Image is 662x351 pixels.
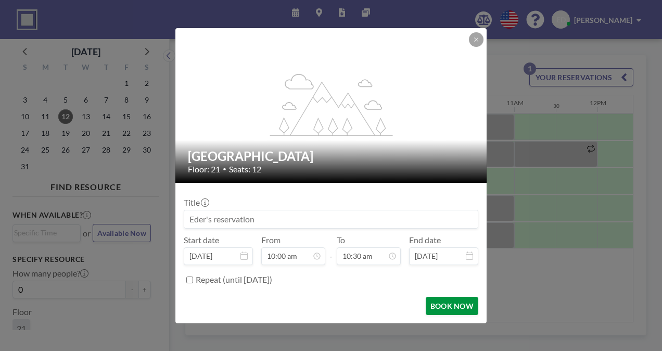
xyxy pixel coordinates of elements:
[184,210,478,228] input: Eder's reservation
[329,239,333,261] span: -
[188,148,475,164] h2: [GEOGRAPHIC_DATA]
[337,235,345,245] label: To
[184,235,219,245] label: Start date
[196,274,272,285] label: Repeat (until [DATE])
[188,164,220,174] span: Floor: 21
[229,164,261,174] span: Seats: 12
[261,235,281,245] label: From
[184,197,208,208] label: Title
[270,73,393,135] g: flex-grow: 1.2;
[409,235,441,245] label: End date
[223,165,226,173] span: •
[426,297,478,315] button: BOOK NOW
